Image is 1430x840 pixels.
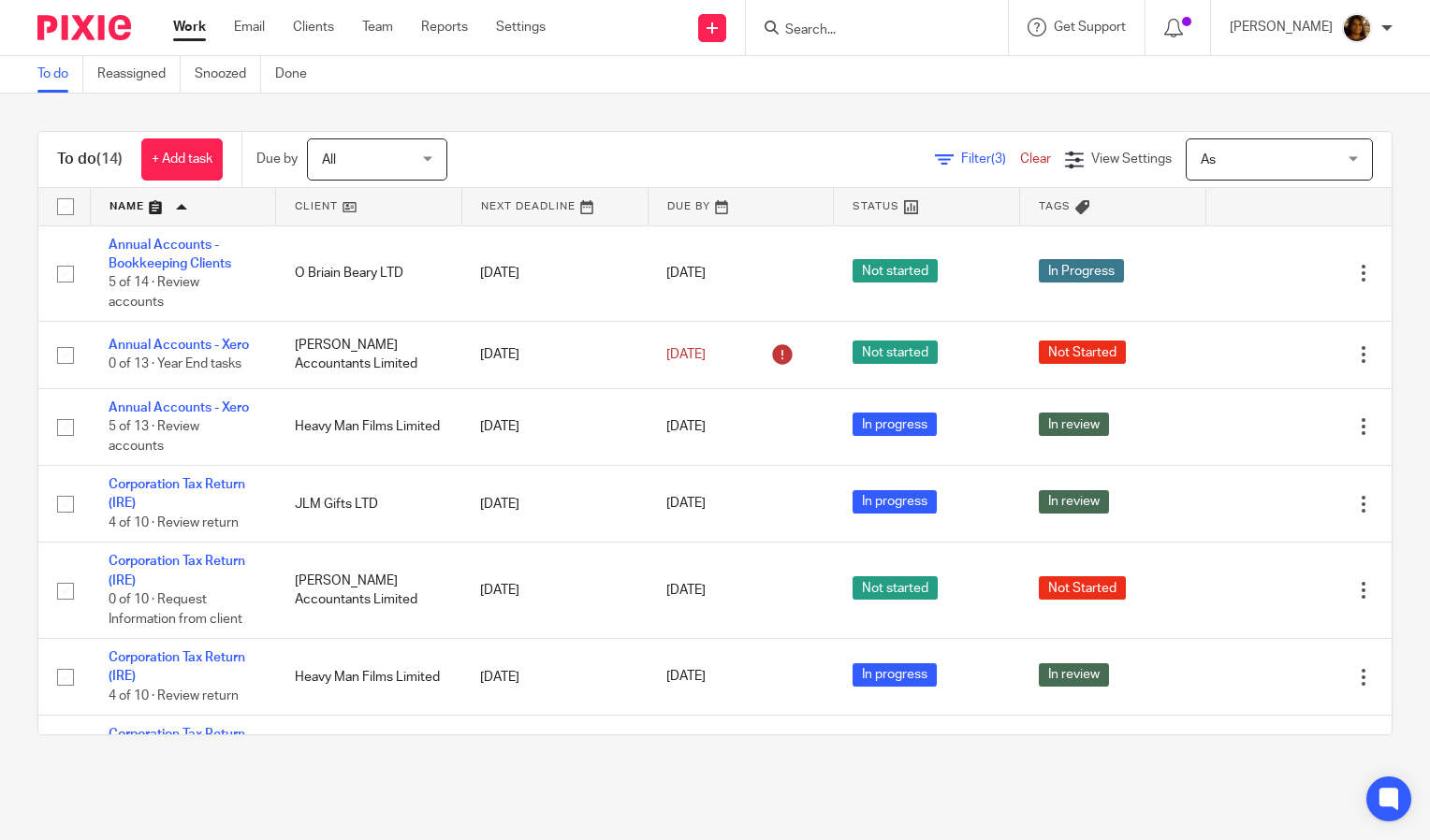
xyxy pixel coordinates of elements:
[109,555,245,587] a: Corporation Tax Return (IRE)
[109,239,231,270] a: Annual Accounts - Bookkeeping Clients
[1039,663,1109,687] span: In review
[461,225,648,322] td: [DATE]
[666,498,706,511] span: [DATE]
[991,152,1006,166] span: (3)
[853,413,937,436] span: In progress
[109,401,249,414] a: Annual Accounts - Xero
[109,276,199,309] span: 5 of 14 · Review accounts
[96,152,123,167] span: (14)
[1201,153,1216,167] span: As
[461,716,648,792] td: [DATE]
[783,22,952,39] input: Search
[461,543,648,639] td: [DATE]
[322,153,336,167] span: All
[195,56,261,93] a: Snoozed
[666,348,706,361] span: [DATE]
[1020,152,1051,166] a: Clear
[109,358,241,371] span: 0 of 13 · Year End tasks
[666,267,706,280] span: [DATE]
[57,150,123,169] h1: To do
[461,322,648,388] td: [DATE]
[461,388,648,465] td: [DATE]
[276,639,462,716] td: Heavy Man Films Limited
[97,56,181,93] a: Reassigned
[37,15,131,40] img: Pixie
[109,339,249,352] a: Annual Accounts - Xero
[1039,259,1124,282] span: In Progress
[276,388,462,465] td: Heavy Man Films Limited
[1039,576,1126,600] span: Not Started
[109,593,242,626] span: 0 of 10 · Request Information from client
[109,478,245,510] a: Corporation Tax Return (IRE)
[853,259,938,282] span: Not started
[666,420,706,433] span: [DATE]
[1342,13,1372,43] img: Arvinder.jpeg
[362,18,393,36] a: Team
[1039,201,1071,211] span: Tags
[1091,152,1172,166] span: View Settings
[293,18,334,36] a: Clients
[109,651,245,683] a: Corporation Tax Return (IRE)
[1039,413,1109,436] span: In review
[853,490,937,514] span: In progress
[276,543,462,639] td: [PERSON_NAME] Accountants Limited
[109,516,239,529] span: 4 of 10 · Review return
[496,18,546,36] a: Settings
[1054,21,1126,34] span: Get Support
[256,150,298,168] p: Due by
[276,466,462,543] td: JLM Gifts LTD
[666,671,706,684] span: [DATE]
[853,663,937,687] span: In progress
[109,420,199,453] span: 5 of 13 · Review accounts
[853,576,938,600] span: Not started
[173,18,206,36] a: Work
[276,322,462,388] td: [PERSON_NAME] Accountants Limited
[1230,18,1333,36] p: [PERSON_NAME]
[1039,490,1109,514] span: In review
[109,728,245,760] a: Corporation Tax Return (IRE)
[961,152,1020,166] span: Filter
[37,56,83,93] a: To do
[461,466,648,543] td: [DATE]
[276,225,462,322] td: O Briain Beary LTD
[234,18,265,36] a: Email
[853,340,938,364] span: Not started
[276,716,462,792] td: O Briain Beary LTD
[1039,340,1126,364] span: Not Started
[421,18,468,36] a: Reports
[666,584,706,597] span: [DATE]
[461,639,648,716] td: [DATE]
[275,56,321,93] a: Done
[141,138,223,181] a: + Add task
[109,689,239,702] span: 4 of 10 · Review return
